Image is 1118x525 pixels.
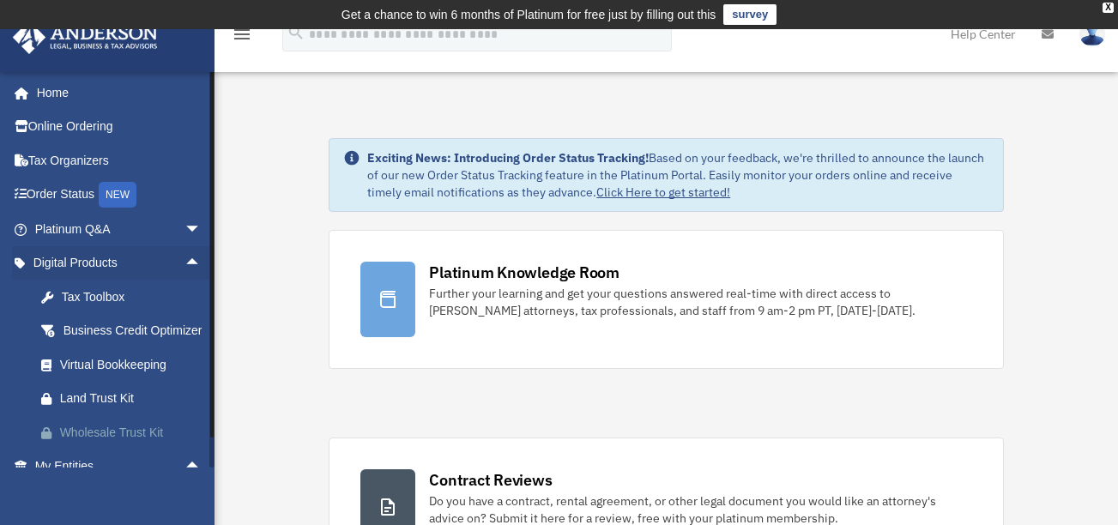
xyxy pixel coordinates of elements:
a: Platinum Q&Aarrow_drop_down [12,212,227,246]
div: Wholesale Trust Kit [60,422,206,444]
a: Tax Toolbox [24,280,227,314]
div: NEW [99,182,136,208]
div: Platinum Knowledge Room [429,262,619,283]
i: menu [232,24,252,45]
a: Home [12,75,219,110]
a: survey [723,4,777,25]
img: User Pic [1079,21,1105,46]
div: Further your learning and get your questions answered real-time with direct access to [PERSON_NAM... [429,285,971,319]
div: Contract Reviews [429,469,552,491]
div: Virtual Bookkeeping [60,354,206,376]
a: Virtual Bookkeeping [24,347,227,382]
div: Get a chance to win 6 months of Platinum for free just by filling out this [341,4,716,25]
span: arrow_drop_up [184,246,219,281]
a: Platinum Knowledge Room Further your learning and get your questions answered real-time with dire... [329,230,1003,369]
div: Land Trust Kit [60,388,206,409]
a: menu [232,30,252,45]
div: Tax Toolbox [60,287,206,308]
div: Business Credit Optimizer [60,320,206,341]
a: Click Here to get started! [596,184,730,200]
a: Digital Productsarrow_drop_up [12,246,227,281]
a: Business Credit Optimizer [24,314,227,348]
a: My Entitiesarrow_drop_up [12,450,227,484]
a: Order StatusNEW [12,178,227,213]
img: Anderson Advisors Platinum Portal [8,21,163,54]
span: arrow_drop_up [184,450,219,485]
span: arrow_drop_down [184,212,219,247]
div: Based on your feedback, we're thrilled to announce the launch of our new Order Status Tracking fe... [367,149,988,201]
div: close [1103,3,1114,13]
strong: Exciting News: Introducing Order Status Tracking! [367,150,649,166]
a: Wholesale Trust Kit [24,415,227,450]
a: Tax Organizers [12,143,227,178]
a: Online Ordering [12,110,227,144]
i: search [287,23,305,42]
a: Land Trust Kit [24,382,227,416]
